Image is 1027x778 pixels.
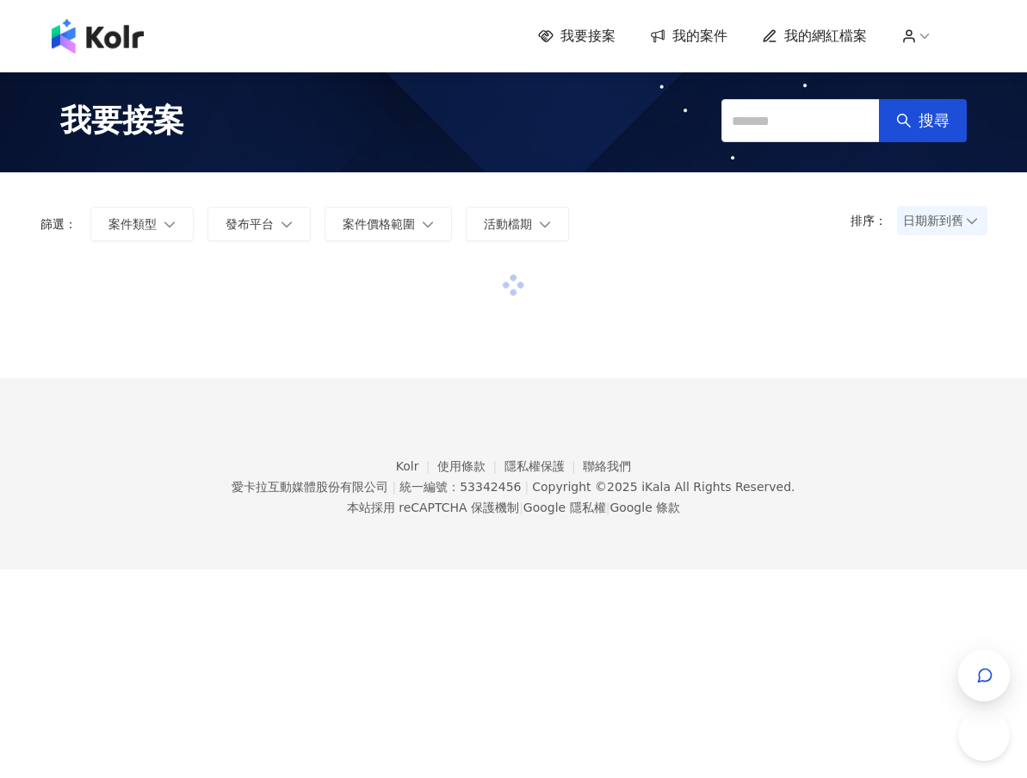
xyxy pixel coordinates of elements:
span: | [392,480,396,494]
p: 排序： [851,214,897,227]
span: 我要接案 [60,99,184,142]
img: logo [52,19,144,53]
button: 案件類型 [90,207,194,241]
a: 我的網紅檔案 [762,27,867,46]
a: Google 條款 [609,501,680,514]
span: 我要接案 [560,27,616,46]
span: | [606,501,610,514]
span: 案件類型 [108,217,157,231]
a: iKala [641,480,671,494]
a: 我要接案 [538,27,616,46]
button: 案件價格範圍 [325,207,452,241]
span: 我的網紅檔案 [784,27,867,46]
button: 發布平台 [207,207,311,241]
span: 本站採用 reCAPTCHA 保護機制 [347,497,680,518]
div: 統一編號：53342456 [399,480,521,494]
span: 發布平台 [226,217,274,231]
iframe: Toggle Customer Support [958,725,1010,776]
a: 聯絡我們 [583,459,631,473]
span: 搜尋 [919,111,950,130]
div: 愛卡拉互動媒體股份有限公司 [232,480,388,494]
a: Google 隱私權 [523,501,606,514]
a: 我的案件 [650,27,727,46]
span: 我的案件 [672,27,727,46]
button: 搜尋 [879,99,967,142]
button: 活動檔期 [466,207,569,241]
p: 篩選： [40,217,77,231]
a: 隱私權保護 [504,459,584,473]
span: search [896,113,912,128]
a: Kolr [396,459,437,473]
div: Copyright © 2025 All Rights Reserved. [532,480,795,494]
span: | [524,480,529,494]
a: 使用條款 [437,459,504,473]
span: | [519,501,523,514]
span: 活動檔期 [484,217,532,231]
span: 案件價格範圍 [343,217,415,231]
span: 日期新到舊 [903,208,981,233]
